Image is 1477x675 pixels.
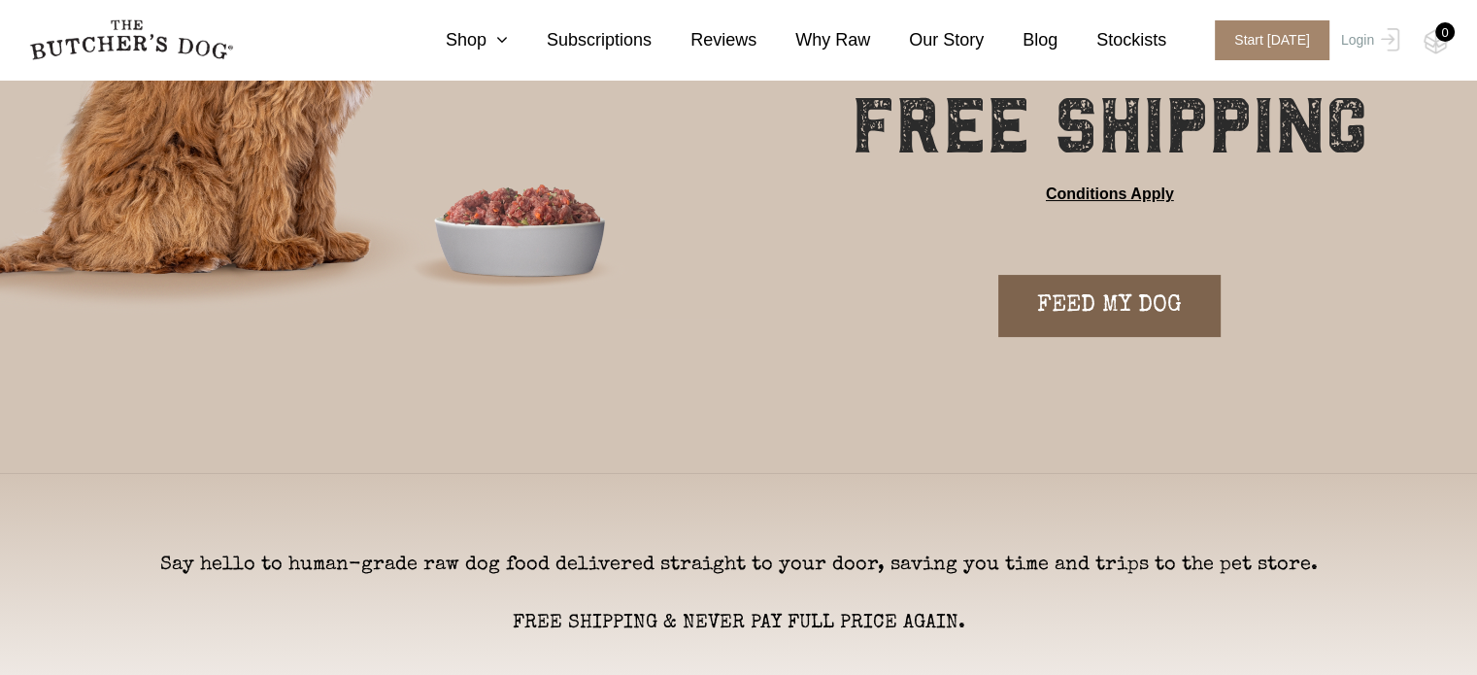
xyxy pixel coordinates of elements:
[1424,29,1448,54] img: TBD_Cart-Empty.png
[998,275,1221,337] a: FEED MY DOG
[407,27,508,53] a: Shop
[1215,20,1329,60] span: Start [DATE]
[870,27,984,53] a: Our Story
[984,27,1057,53] a: Blog
[1195,20,1336,60] a: Start [DATE]
[1046,183,1174,206] a: Conditions Apply
[508,27,652,53] a: Subscriptions
[756,27,870,53] a: Why Raw
[1435,22,1455,42] div: 0
[1057,27,1166,53] a: Stockists
[652,27,756,53] a: Reviews
[1336,20,1399,60] a: Login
